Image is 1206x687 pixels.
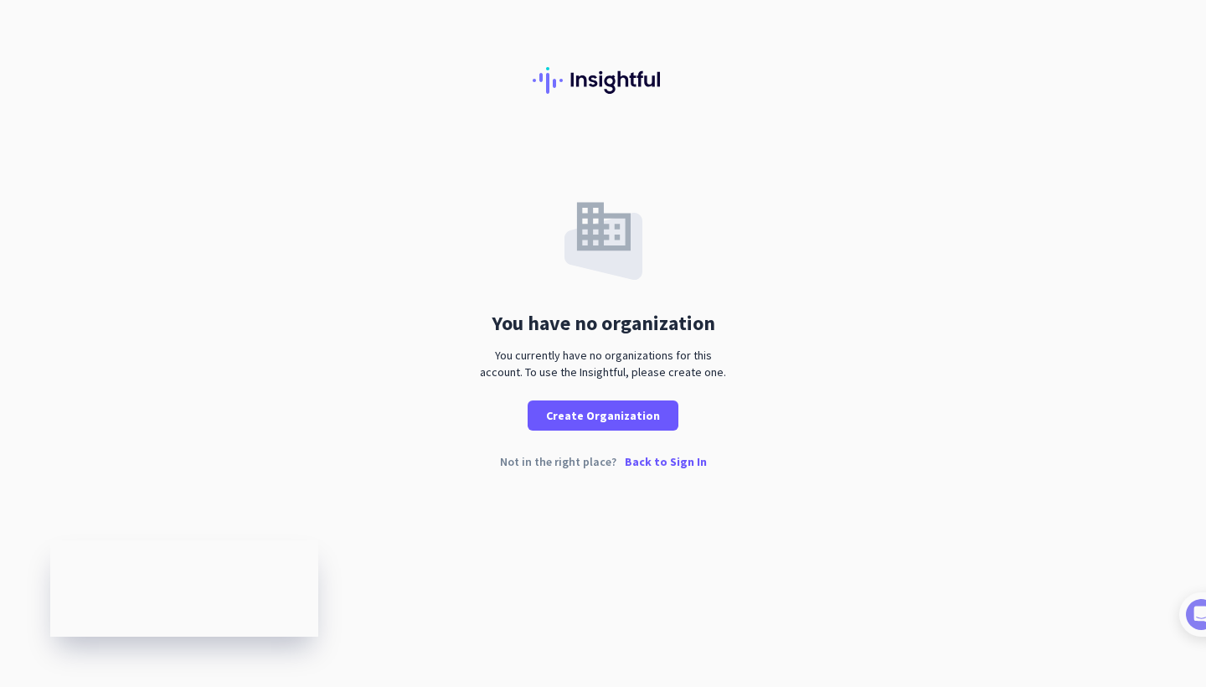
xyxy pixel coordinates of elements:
p: Back to Sign In [625,456,707,467]
span: Create Organization [546,407,660,424]
div: You currently have no organizations for this account. To use the Insightful, please create one. [473,347,733,380]
img: Insightful [533,67,673,94]
button: Create Organization [528,400,678,431]
div: You have no organization [492,313,715,333]
iframe: Insightful Status [50,540,318,637]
